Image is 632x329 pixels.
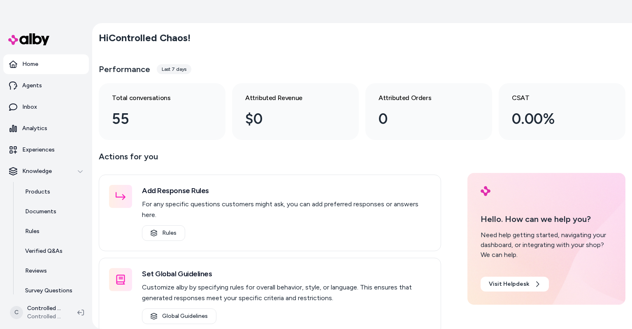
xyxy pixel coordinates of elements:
[25,188,50,196] p: Products
[379,108,466,130] div: 0
[232,83,359,140] a: Attributed Revenue $0
[22,124,47,133] p: Analytics
[5,299,71,326] button: CControlled Chaos ShopifyControlled Chaos
[481,230,612,260] div: Need help getting started, navigating your dashboard, or integrating with your shop? We can help.
[17,281,89,301] a: Survey Questions
[499,83,625,140] a: CSAT 0.00%
[3,161,89,181] button: Knowledge
[22,60,38,68] p: Home
[245,93,332,103] h3: Attributed Revenue
[379,93,466,103] h3: Attributed Orders
[142,308,216,324] a: Global Guidelines
[99,150,441,170] p: Actions for you
[99,83,225,140] a: Total conversations 55
[99,32,191,44] h2: Hi Controlled Chaos !
[22,167,52,175] p: Knowledge
[365,83,492,140] a: Attributed Orders 0
[17,222,89,241] a: Rules
[112,93,199,103] h3: Total conversations
[142,185,431,196] h3: Add Response Rules
[512,108,599,130] div: 0.00%
[481,186,490,196] img: alby Logo
[3,97,89,117] a: Inbox
[481,213,612,225] p: Hello. How can we help you?
[25,208,56,216] p: Documents
[22,82,42,90] p: Agents
[245,108,332,130] div: $0
[8,33,49,45] img: alby Logo
[27,313,64,321] span: Controlled Chaos
[112,108,199,130] div: 55
[3,119,89,138] a: Analytics
[25,287,72,295] p: Survey Questions
[25,247,63,255] p: Verified Q&As
[3,140,89,160] a: Experiences
[481,277,549,292] a: Visit Helpdesk
[17,241,89,261] a: Verified Q&As
[3,76,89,96] a: Agents
[22,103,37,111] p: Inbox
[17,202,89,222] a: Documents
[142,268,431,280] h3: Set Global Guidelines
[512,93,599,103] h3: CSAT
[142,199,431,220] p: For any specific questions customers might ask, you can add preferred responses or answers here.
[3,54,89,74] a: Home
[142,282,431,303] p: Customize alby by specifying rules for overall behavior, style, or language. This ensures that ge...
[142,225,185,241] a: Rules
[27,304,64,313] p: Controlled Chaos Shopify
[25,227,39,236] p: Rules
[17,261,89,281] a: Reviews
[10,306,23,319] span: C
[22,146,55,154] p: Experiences
[17,182,89,202] a: Products
[25,267,47,275] p: Reviews
[99,63,150,75] h3: Performance
[157,64,191,74] div: Last 7 days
